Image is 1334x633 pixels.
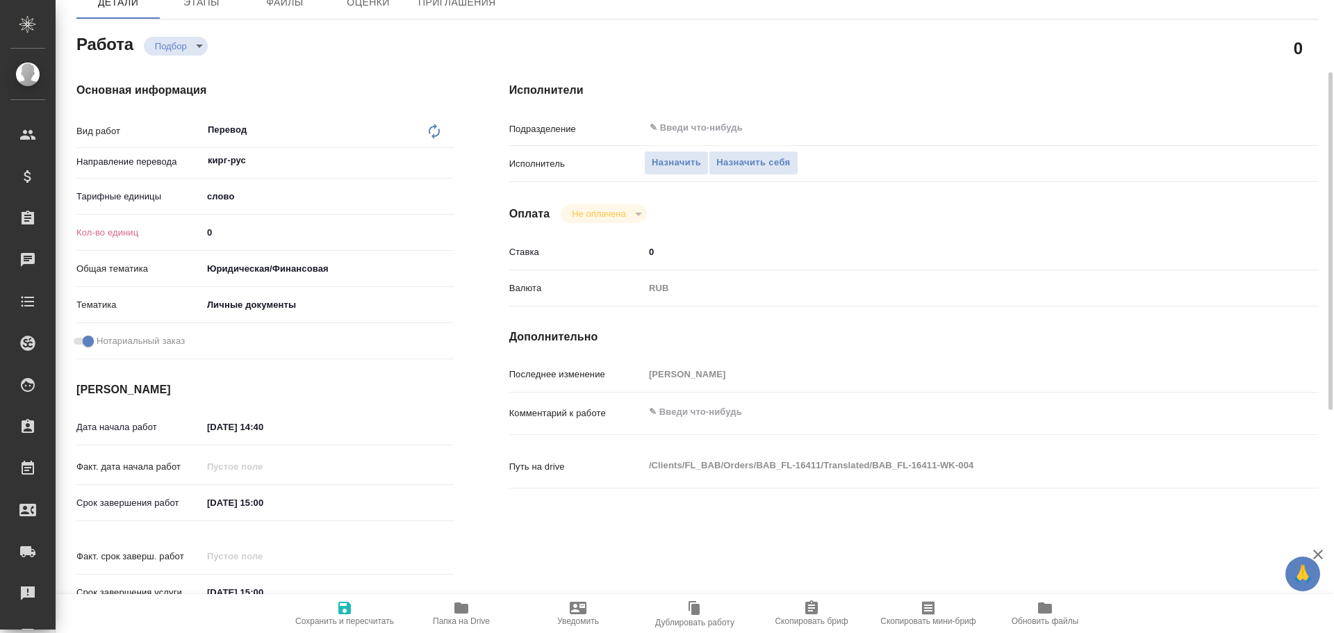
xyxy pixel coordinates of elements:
div: Подбор [144,37,208,56]
h2: Работа [76,31,133,56]
span: Скопировать бриф [775,616,848,626]
button: Сохранить и пересчитать [286,594,403,633]
p: Направление перевода [76,155,202,169]
input: ✎ Введи что-нибудь [202,222,454,242]
span: 🙏 [1291,559,1315,589]
span: Назначить [652,155,701,171]
span: Назначить себя [716,155,790,171]
span: Нотариальный заказ [97,334,185,348]
button: Open [1244,126,1246,129]
button: Дублировать работу [636,594,753,633]
span: Обновить файлы [1012,616,1079,626]
p: Последнее изменение [509,368,644,381]
h4: Основная информация [76,82,454,99]
p: Срок завершения работ [76,496,202,510]
input: ✎ Введи что-нибудь [648,120,1201,136]
button: Open [446,159,449,162]
div: RUB [644,277,1251,300]
button: Обновить файлы [987,594,1103,633]
button: 🙏 [1285,557,1320,591]
p: Исполнитель [509,157,644,171]
h4: Оплата [509,206,550,222]
span: Сохранить и пересчитать [295,616,394,626]
h4: Исполнители [509,82,1319,99]
input: Пустое поле [202,546,324,566]
div: Личные документы [202,293,454,317]
button: Папка на Drive [403,594,520,633]
button: Подбор [151,40,191,52]
p: Тарифные единицы [76,190,202,204]
button: Назначить себя [709,151,798,175]
p: Валюта [509,281,644,295]
p: Тематика [76,298,202,312]
p: Подразделение [509,122,644,136]
span: Папка на Drive [433,616,490,626]
p: Ставка [509,245,644,259]
button: Уведомить [520,594,636,633]
span: Скопировать мини-бриф [880,616,975,626]
p: Путь на drive [509,460,644,474]
input: ✎ Введи что-нибудь [202,417,324,437]
p: Общая тематика [76,262,202,276]
button: Скопировать мини-бриф [870,594,987,633]
p: Факт. дата начала работ [76,460,202,474]
p: Факт. срок заверш. работ [76,550,202,564]
span: Уведомить [557,616,599,626]
textarea: /Clients/FL_BAB/Orders/BAB_FL-16411/Translated/BAB_FL-16411-WK-004 [644,454,1251,477]
h2: 0 [1294,36,1303,60]
input: Пустое поле [644,364,1251,384]
p: Комментарий к работе [509,406,644,420]
input: Пустое поле [202,457,324,477]
p: Срок завершения услуги [76,586,202,600]
h4: [PERSON_NAME] [76,381,454,398]
span: Дублировать работу [655,618,734,627]
p: Дата начала работ [76,420,202,434]
input: ✎ Введи что-нибудь [644,242,1251,262]
div: Юридическая/Финансовая [202,257,454,281]
input: ✎ Введи что-нибудь [202,582,324,602]
input: ✎ Введи что-нибудь [202,493,324,513]
button: Назначить [644,151,709,175]
button: Не оплачена [568,208,629,220]
p: Вид работ [76,124,202,138]
p: Кол-во единиц [76,226,202,240]
button: Скопировать бриф [753,594,870,633]
div: слово [202,185,454,208]
div: Подбор [561,204,646,223]
h4: Дополнительно [509,329,1319,345]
